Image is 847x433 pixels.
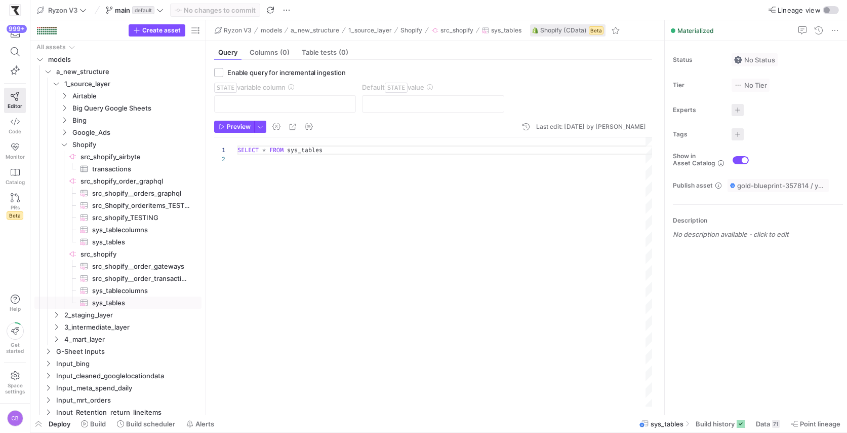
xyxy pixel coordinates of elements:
a: Code [4,113,26,138]
div: Press SPACE to select this row. [34,382,201,394]
button: models [258,24,285,37]
a: sys_tablecolumns​​​​​​​​​ [34,284,201,297]
span: gold-blueprint-357814 / y42_Ryzon_V3_main / source__src_shopify__sys_tables [737,182,826,190]
div: Press SPACE to select this row. [34,333,201,345]
div: Press SPACE to select this row. [34,211,201,224]
div: Press SPACE to select this row. [34,90,201,102]
span: Code [9,128,21,134]
span: STATE [385,83,408,93]
span: Show in Asset Catalog [673,153,715,167]
span: Preview [227,123,251,130]
a: sys_tables​​​​​​​​​ [34,236,201,248]
a: sys_tablecolumns​​​​​​​​​ [34,224,201,236]
span: variable column [214,83,286,91]
span: Build [90,420,106,428]
button: 1_source_layer [346,24,394,37]
div: Press SPACE to select this row. [34,65,201,78]
a: transactions​​​​​​​​​ [34,163,201,175]
div: Press SPACE to select this row. [34,309,201,321]
span: (0) [339,49,348,56]
span: 1_source_layer [64,78,200,90]
span: Columns [250,49,290,56]
span: Space settings [5,382,25,394]
div: Press SPACE to select this row. [34,272,201,284]
span: src_shopify [440,27,473,34]
div: Press SPACE to select this row. [34,357,201,370]
button: No statusNo Status [732,53,778,66]
div: Press SPACE to select this row. [34,163,201,175]
a: src_shopify_order_graphql​​​​​​​​ [34,175,201,187]
button: No tierNo Tier [732,79,770,92]
div: Press SPACE to select this row. [34,284,201,297]
span: Publish asset [673,182,713,189]
span: Deploy [49,420,70,428]
span: Shopify [72,139,200,151]
button: Getstarted [4,318,26,358]
div: Press SPACE to select this row. [34,78,201,90]
button: Point lineage [786,415,845,432]
a: Catalog [4,164,26,189]
span: SELECT [237,146,259,154]
div: 2 [214,155,225,164]
span: Big Query Google Sheets [72,102,200,114]
span: 1_source_layer [348,27,392,34]
div: Press SPACE to select this row. [34,151,201,163]
a: src_shopify_airbyte​​​​​​​​ [34,151,201,163]
span: Ryzon V3 [48,6,77,14]
a: Spacesettings [4,367,26,399]
button: Alerts [182,415,219,432]
div: All assets [36,44,66,51]
span: Create asset [142,27,181,34]
span: sys_tablecolumns​​​​​​​​​ [92,224,190,236]
div: Press SPACE to select this row. [34,224,201,236]
a: https://storage.googleapis.com/y42-prod-data-exchange/images/sBsRsYb6BHzNxH9w4w8ylRuridc3cmH4JEFn... [4,2,26,19]
button: 999+ [4,24,26,43]
span: PRs [11,204,20,210]
span: src_shopify_TESTING​​​​​​​​​ [92,212,190,224]
span: src_shopify_airbyte​​​​​​​​ [80,151,200,163]
span: Get started [6,342,24,354]
span: sys_tables [491,27,521,34]
span: Input_bing [56,358,200,370]
span: a_new_structure [291,27,339,34]
span: Airtable [72,90,200,102]
button: a_new_structure [288,24,342,37]
button: sys_tables [479,24,524,37]
div: 1 [214,146,225,155]
a: Monitor [4,138,26,164]
span: 3_intermediate_layer [64,321,200,333]
div: CB [7,410,23,426]
span: 4_mart_layer [64,334,200,345]
a: sys_tables​​​​​​​​​ [34,297,201,309]
div: Press SPACE to select this row. [34,260,201,272]
span: Status [673,56,723,63]
img: No status [734,56,742,64]
span: src_shopify__orders_graphql​​​​​​​​​ [92,188,190,199]
button: Build [76,415,110,432]
div: 71 [772,420,780,428]
span: default [132,6,154,14]
span: src_shopify_order_graphql​​​​​​​​ [80,175,200,187]
div: Press SPACE to select this row. [34,53,201,65]
span: No Status [734,56,775,64]
span: Build scheduler [126,420,175,428]
span: a_new_structure [56,66,200,78]
button: Shopify [398,24,425,37]
button: Data71 [751,415,784,432]
div: Press SPACE to select this row. [34,321,201,333]
button: Ryzon V3 [212,24,254,37]
div: Last edit: [DATE] by [PERSON_NAME] [536,123,646,130]
span: sys_tablecolumns​​​​​​​​​ [92,285,190,297]
span: sys_tables​​​​​​​​​ [92,297,190,309]
span: Table tests [302,49,348,56]
button: src_shopify [429,24,476,37]
span: models [261,27,282,34]
span: Default value [362,83,424,91]
span: Lineage view [778,6,821,14]
div: Press SPACE to select this row. [34,394,201,406]
span: Beta [7,211,23,220]
span: Build history [696,420,735,428]
span: Shopify (CData) [540,27,587,34]
span: Catalog [6,179,25,185]
span: 2_staging_layer [64,309,200,321]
